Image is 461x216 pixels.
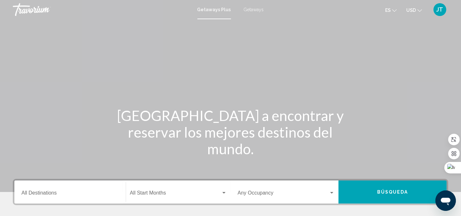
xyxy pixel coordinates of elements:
a: Getaways [244,7,264,12]
button: Búsqueda [338,180,447,204]
a: Getaways Plus [197,7,231,12]
span: USD [406,8,416,13]
button: Change currency [406,5,422,15]
iframe: Botón para iniciar la ventana de mensajería [435,190,456,211]
div: Search widget [14,180,447,204]
a: Travorium [13,3,191,16]
button: Change language [385,5,397,15]
span: Búsqueda [377,190,408,195]
span: es [385,8,391,13]
span: JT [437,6,443,13]
h1: [GEOGRAPHIC_DATA] a encontrar y reservar los mejores destinos del mundo. [111,107,351,157]
button: User Menu [432,3,448,16]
